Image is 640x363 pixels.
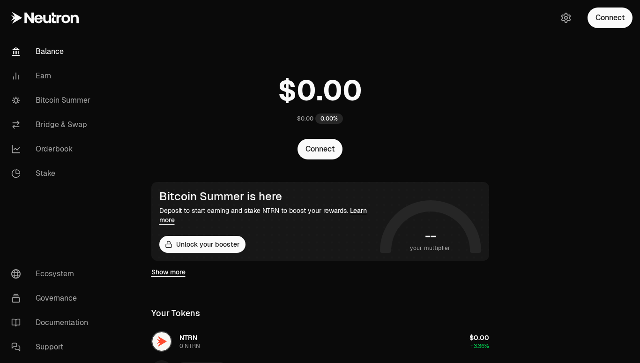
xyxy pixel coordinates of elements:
div: Your Tokens [151,307,200,320]
a: Documentation [4,310,101,335]
a: Orderbook [4,137,101,161]
a: Support [4,335,101,359]
span: your multiplier [410,243,451,253]
button: Connect [298,139,342,159]
div: Bitcoin Summer is here [159,190,376,203]
a: Ecosystem [4,262,101,286]
div: Deposit to start earning and stake NTRN to boost your rewards. [159,206,376,225]
div: $0.00 [297,115,313,122]
a: Bitcoin Summer [4,88,101,113]
button: Connect [588,8,633,28]
h1: -- [425,228,436,243]
a: Governance [4,286,101,310]
a: Balance [4,39,101,64]
a: Bridge & Swap [4,113,101,137]
button: Unlock your booster [159,236,246,253]
a: Show more [151,267,186,277]
div: 0.00% [315,113,343,124]
a: Stake [4,161,101,186]
a: Earn [4,64,101,88]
